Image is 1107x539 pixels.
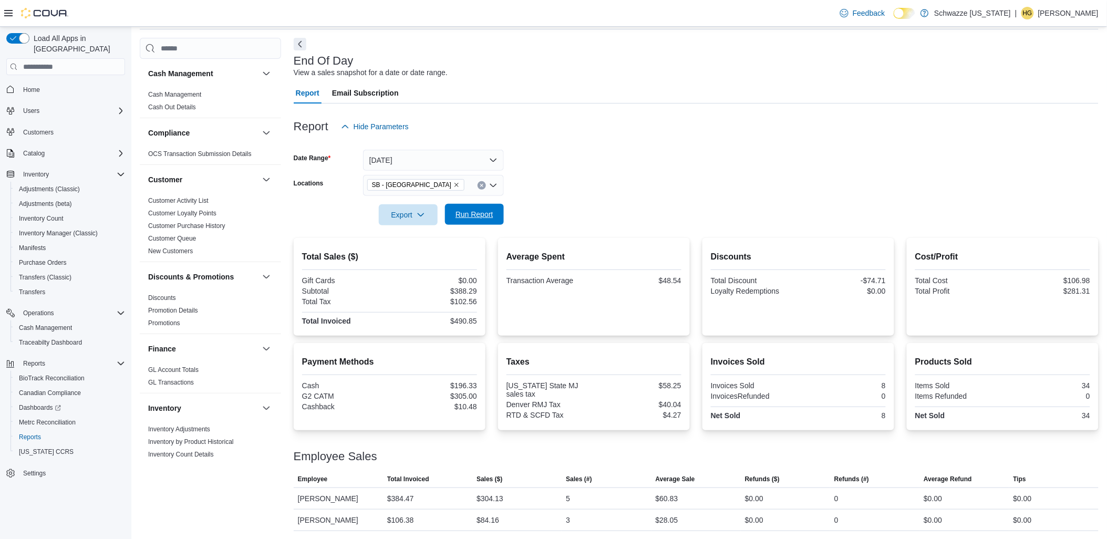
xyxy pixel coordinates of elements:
div: Cash Management [140,88,281,118]
h3: Finance [148,344,176,354]
h2: Total Sales ($) [302,251,477,263]
span: HG [1023,7,1032,19]
span: Average Sale [656,475,695,483]
a: Customer Queue [148,235,196,242]
span: Customers [19,126,125,139]
span: Users [19,105,125,117]
button: Operations [2,306,129,320]
button: Settings [2,465,129,481]
a: Customer Activity List [148,197,209,204]
div: $196.33 [391,381,477,390]
div: Cash [302,381,388,390]
div: Total Profit [915,287,1001,295]
span: Discounts [148,294,176,302]
div: [US_STATE] State MJ sales tax [506,381,592,398]
h3: Cash Management [148,68,213,79]
span: Home [19,82,125,96]
div: Compliance [140,148,281,164]
span: Dashboards [19,403,61,412]
a: Reports [15,431,45,443]
a: Inventory Adjustments [148,426,210,433]
button: Customer [148,174,258,185]
a: GL Account Totals [148,366,199,374]
span: Manifests [19,244,46,252]
button: Adjustments (beta) [11,196,129,211]
a: Inventory Count Details [148,451,214,458]
p: Schwazze [US_STATE] [934,7,1011,19]
div: 0 [800,392,886,400]
button: BioTrack Reconciliation [11,371,129,386]
span: Transfers [15,286,125,298]
span: Load All Apps in [GEOGRAPHIC_DATA] [29,33,125,54]
span: Run Report [456,209,493,220]
span: Inventory On Hand by Package [148,463,236,471]
span: Cash Management [19,324,72,332]
div: $84.16 [477,514,499,526]
span: Inventory [19,168,125,181]
div: $106.38 [387,514,414,526]
button: Metrc Reconciliation [11,415,129,430]
span: Total Invoiced [387,475,429,483]
div: $0.00 [800,287,886,295]
div: InvoicesRefunded [711,392,796,400]
a: Traceabilty Dashboard [15,336,86,349]
nav: Complex example [6,77,125,508]
button: Inventory [260,402,273,414]
button: Transfers (Classic) [11,270,129,285]
span: Transfers (Classic) [19,273,71,282]
span: Tips [1013,475,1026,483]
div: 0 [834,514,839,526]
span: Metrc Reconciliation [15,416,125,429]
span: Canadian Compliance [15,387,125,399]
span: Traceabilty Dashboard [15,336,125,349]
span: Metrc Reconciliation [19,418,76,427]
a: Home [19,84,44,96]
div: 8 [800,411,886,420]
span: Inventory Count [15,212,125,225]
button: Users [19,105,44,117]
div: $281.31 [1005,287,1090,295]
a: Customers [19,126,58,139]
span: Inventory Manager (Classic) [19,229,98,237]
button: Next [294,38,306,50]
div: 0 [1005,392,1090,400]
button: Inventory Manager (Classic) [11,226,129,241]
div: 0 [834,492,839,505]
span: Settings [23,469,46,478]
button: Customer [260,173,273,186]
div: $106.98 [1005,276,1090,285]
h3: Employee Sales [294,450,377,463]
a: Inventory Manager (Classic) [15,227,102,240]
span: Sales ($) [477,475,502,483]
a: Dashboards [11,400,129,415]
h3: Inventory [148,403,181,413]
span: SB - North Denver [367,179,464,191]
span: Transfers (Classic) [15,271,125,284]
div: $10.48 [391,402,477,411]
button: Hide Parameters [337,116,413,137]
strong: Total Invoiced [302,317,351,325]
button: Canadian Compliance [11,386,129,400]
h2: Invoices Sold [711,356,886,368]
div: 34 [1005,381,1090,390]
span: Sales (#) [566,475,592,483]
h2: Discounts [711,251,886,263]
a: Cash Out Details [148,103,196,111]
div: -$74.71 [800,276,886,285]
div: $0.00 [1013,492,1032,505]
h2: Cost/Profit [915,251,1090,263]
h3: Customer [148,174,182,185]
div: Discounts & Promotions [140,292,281,334]
div: $40.04 [596,400,681,409]
span: Reports [19,433,41,441]
span: Report [296,82,319,103]
span: Reports [15,431,125,443]
span: Catalog [23,149,45,158]
div: [PERSON_NAME] [294,510,383,531]
span: GL Account Totals [148,366,199,374]
a: Promotions [148,319,180,327]
div: $4.27 [596,411,681,419]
